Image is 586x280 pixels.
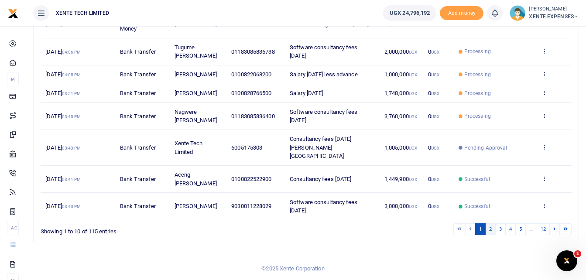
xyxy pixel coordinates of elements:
[45,113,81,120] span: [DATE]
[475,223,486,235] a: 1
[290,136,351,159] span: Consultancy fees [DATE] [PERSON_NAME][GEOGRAPHIC_DATA]
[505,223,516,235] a: 4
[431,72,439,77] small: UGX
[175,171,217,187] span: Aceng [PERSON_NAME]
[464,144,507,152] span: Pending Approval
[175,109,217,124] span: Nagwere [PERSON_NAME]
[431,114,439,119] small: UGX
[440,6,483,20] span: Add money
[120,48,156,55] span: Bank Transfer
[537,223,550,235] a: 12
[510,5,525,21] img: profile-user
[290,90,323,96] span: Salary [DATE]
[45,144,81,151] span: [DATE]
[45,203,81,209] span: [DATE]
[440,6,483,20] li: Toup your wallet
[45,90,81,96] span: [DATE]
[464,71,491,79] span: Processing
[384,144,417,151] span: 1,005,000
[464,202,490,210] span: Successful
[529,13,579,20] span: XENTE EXPENSES
[45,48,81,55] span: [DATE]
[62,204,81,209] small: 03:40 PM
[464,89,491,97] span: Processing
[485,223,496,235] a: 2
[431,146,439,150] small: UGX
[529,6,579,13] small: [PERSON_NAME]
[431,204,439,209] small: UGX
[428,71,439,78] span: 0
[290,44,358,59] span: Software consultancy fees [DATE]
[62,114,81,119] small: 03:45 PM
[175,44,217,59] span: Tugume [PERSON_NAME]
[175,140,203,155] span: Xente Tech Limited
[62,72,81,77] small: 04:05 PM
[231,176,271,182] span: 0100822522900
[231,71,271,78] span: 0100822068200
[120,203,156,209] span: Bank Transfer
[409,72,417,77] small: UGX
[231,144,262,151] span: 6005175303
[464,48,491,55] span: Processing
[510,5,579,21] a: profile-user [PERSON_NAME] XENTE EXPENSES
[52,9,113,17] span: XENTE TECH LIMITED
[62,177,81,182] small: 03:41 PM
[120,113,156,120] span: Bank Transfer
[384,48,417,55] span: 2,000,000
[231,90,271,96] span: 0100828766500
[175,90,217,96] span: [PERSON_NAME]
[290,109,358,124] span: Software consultancy fees [DATE]
[409,114,417,119] small: UGX
[431,50,439,55] small: UGX
[120,71,156,78] span: Bank Transfer
[409,146,417,150] small: UGX
[384,90,417,96] span: 1,748,000
[390,9,430,17] span: UGX 24,796,192
[428,90,439,96] span: 0
[380,5,440,21] li: Wallet ballance
[7,72,19,86] li: M
[428,48,439,55] span: 0
[464,112,491,120] span: Processing
[440,9,483,16] a: Add money
[120,176,156,182] span: Bank Transfer
[383,5,436,21] a: UGX 24,796,192
[7,221,19,235] li: Ac
[231,48,274,55] span: 01183085836738
[290,176,351,182] span: Consultancy fees [DATE]
[8,8,18,19] img: logo-small
[231,203,271,209] span: 9030011228029
[428,203,439,209] span: 0
[515,223,526,235] a: 5
[120,144,156,151] span: Bank Transfer
[574,250,581,257] span: 1
[231,113,274,120] span: 01183085836400
[290,199,358,214] span: Software consultancy fees [DATE]
[120,17,151,32] span: MTN Mobile Money
[384,71,417,78] span: 1,000,000
[409,50,417,55] small: UGX
[384,176,417,182] span: 1,449,900
[409,91,417,96] small: UGX
[556,250,577,271] iframe: Intercom live chat
[464,175,490,183] span: Successful
[384,113,417,120] span: 3,760,000
[175,203,217,209] span: [PERSON_NAME]
[431,91,439,96] small: UGX
[62,146,81,150] small: 03:43 PM
[45,71,81,78] span: [DATE]
[409,177,417,182] small: UGX
[62,50,81,55] small: 04:06 PM
[428,144,439,151] span: 0
[495,223,506,235] a: 3
[41,222,258,236] div: Showing 1 to 10 of 115 entries
[384,203,417,209] span: 3,000,000
[175,71,217,78] span: [PERSON_NAME]
[431,177,439,182] small: UGX
[290,71,358,78] span: Salary [DATE] less advance
[8,10,18,16] a: logo-small logo-large logo-large
[428,113,439,120] span: 0
[428,176,439,182] span: 0
[120,90,156,96] span: Bank Transfer
[62,91,81,96] small: 03:51 PM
